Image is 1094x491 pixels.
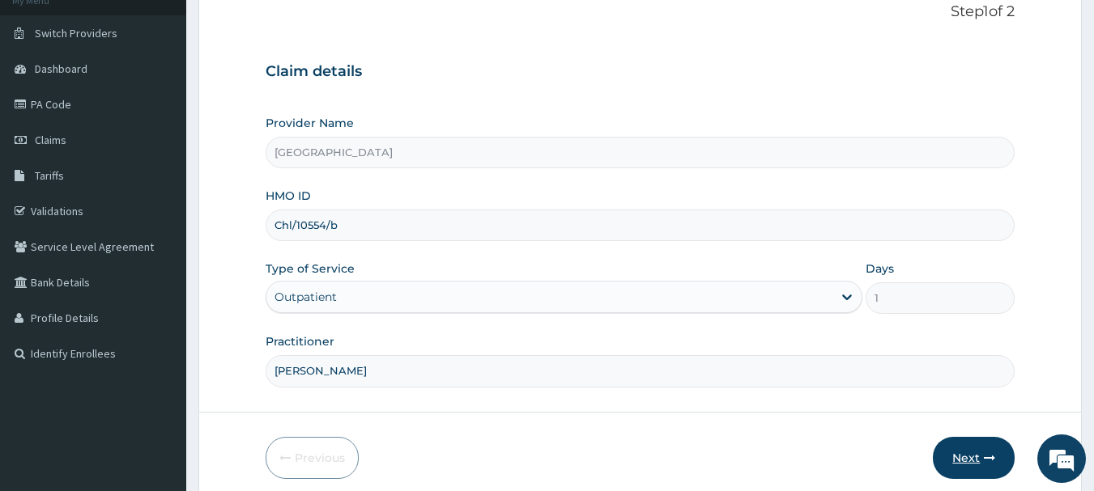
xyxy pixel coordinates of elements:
span: Claims [35,133,66,147]
div: Chat with us now [84,91,272,112]
div: Outpatient [275,289,337,305]
button: Previous [266,437,359,479]
span: Dashboard [35,61,87,76]
div: Minimize live chat window [266,8,304,47]
label: HMO ID [266,188,311,204]
input: Enter Name [266,355,1015,387]
p: Step 1 of 2 [266,3,1015,21]
h3: Claim details [266,63,1015,81]
label: Type of Service [266,260,355,277]
img: d_794563401_company_1708531726252_794563401 [30,81,66,121]
span: Switch Providers [35,26,117,40]
textarea: Type your message and hit 'Enter' [8,323,309,379]
button: Next [933,437,1015,479]
label: Days [866,260,894,277]
span: Tariffs [35,168,64,183]
span: We're online! [94,144,223,307]
label: Practitioner [266,333,334,349]
input: Enter HMO ID [266,210,1015,241]
label: Provider Name [266,115,354,131]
